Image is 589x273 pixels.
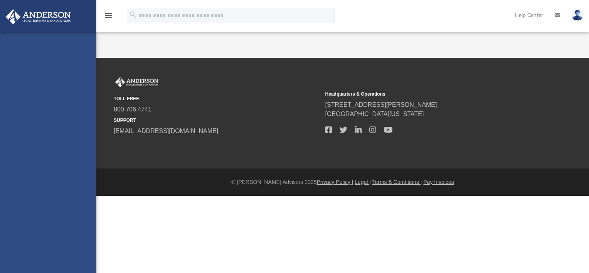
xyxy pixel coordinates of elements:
img: User Pic [572,10,583,21]
i: menu [104,11,113,20]
a: 800.706.4741 [114,106,151,113]
a: menu [104,15,113,20]
a: Privacy Policy | [317,179,353,185]
img: Anderson Advisors Platinum Portal [114,77,160,87]
a: [GEOGRAPHIC_DATA][US_STATE] [325,111,424,117]
a: [EMAIL_ADDRESS][DOMAIN_NAME] [114,128,218,134]
img: Anderson Advisors Platinum Portal [3,9,73,24]
small: SUPPORT [114,117,320,124]
small: TOLL FREE [114,95,320,102]
a: Terms & Conditions | [372,179,422,185]
div: © [PERSON_NAME] Advisors 2025 [96,178,589,186]
i: search [129,10,137,19]
a: Legal | [355,179,371,185]
a: [STREET_ADDRESS][PERSON_NAME] [325,101,437,108]
small: Headquarters & Operations [325,91,532,98]
a: Pay Invoices [423,179,454,185]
